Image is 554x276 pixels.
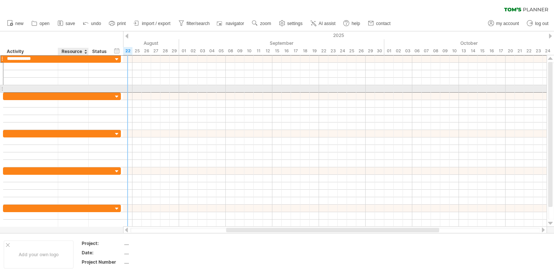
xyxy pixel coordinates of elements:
[300,47,310,55] div: Thursday, 18 September 2025
[535,21,548,26] span: log out
[525,19,551,28] a: log out
[82,240,123,246] div: Project:
[81,19,103,28] a: undo
[124,259,187,265] div: ....
[82,259,123,265] div: Project Number
[277,19,305,28] a: settings
[216,19,246,28] a: navigator
[244,47,254,55] div: Wednesday, 10 September 2025
[328,47,338,55] div: Tuesday, 23 September 2025
[179,47,188,55] div: Monday, 1 September 2025
[188,47,198,55] div: Tuesday, 2 September 2025
[515,47,524,55] div: Tuesday, 21 October 2025
[319,47,328,55] div: Monday, 22 September 2025
[250,19,273,28] a: zoom
[533,47,543,55] div: Thursday, 23 October 2025
[226,47,235,55] div: Monday, 8 September 2025
[319,21,335,26] span: AI assist
[198,47,207,55] div: Wednesday, 3 September 2025
[15,21,24,26] span: new
[132,47,142,55] div: Monday, 25 August 2025
[117,21,126,26] span: print
[5,19,26,28] a: new
[160,47,170,55] div: Thursday, 28 August 2025
[124,240,187,246] div: ....
[7,48,54,55] div: Activity
[263,47,272,55] div: Friday, 12 September 2025
[132,19,173,28] a: import / export
[487,47,496,55] div: Thursday, 16 October 2025
[187,21,210,26] span: filter/search
[394,47,403,55] div: Thursday, 2 October 2025
[459,47,468,55] div: Monday, 13 October 2025
[366,19,393,28] a: contact
[341,19,362,28] a: help
[282,47,291,55] div: Tuesday, 16 September 2025
[260,21,271,26] span: zoom
[40,21,50,26] span: open
[440,47,450,55] div: Thursday, 9 October 2025
[56,19,77,28] a: save
[254,47,263,55] div: Thursday, 11 September 2025
[478,47,487,55] div: Wednesday, 15 October 2025
[338,47,347,55] div: Wednesday, 24 September 2025
[384,47,394,55] div: Wednesday, 1 October 2025
[235,47,244,55] div: Tuesday, 9 September 2025
[356,47,366,55] div: Friday, 26 September 2025
[272,47,282,55] div: Monday, 15 September 2025
[287,21,303,26] span: settings
[375,47,384,55] div: Tuesday, 30 September 2025
[62,48,84,55] div: Resource
[496,47,506,55] div: Friday, 17 October 2025
[351,21,360,26] span: help
[412,47,422,55] div: Monday, 6 October 2025
[431,47,440,55] div: Wednesday, 8 October 2025
[142,21,170,26] span: import / export
[207,47,216,55] div: Thursday, 4 September 2025
[142,47,151,55] div: Tuesday, 26 August 2025
[176,19,212,28] a: filter/search
[496,21,519,26] span: my account
[486,19,521,28] a: my account
[450,47,459,55] div: Friday, 10 October 2025
[403,47,412,55] div: Friday, 3 October 2025
[543,47,552,55] div: Friday, 24 October 2025
[151,47,160,55] div: Wednesday, 27 August 2025
[91,21,101,26] span: undo
[123,47,132,55] div: Friday, 22 August 2025
[524,47,533,55] div: Wednesday, 22 October 2025
[29,19,52,28] a: open
[4,241,73,269] div: Add your own logo
[216,47,226,55] div: Friday, 5 September 2025
[226,21,244,26] span: navigator
[309,19,338,28] a: AI assist
[347,47,356,55] div: Thursday, 25 September 2025
[366,47,375,55] div: Monday, 29 September 2025
[310,47,319,55] div: Friday, 19 September 2025
[170,47,179,55] div: Friday, 29 August 2025
[124,249,187,256] div: ....
[376,21,391,26] span: contact
[468,47,478,55] div: Tuesday, 14 October 2025
[179,39,384,47] div: September 2025
[66,21,75,26] span: save
[422,47,431,55] div: Tuesday, 7 October 2025
[291,47,300,55] div: Wednesday, 17 September 2025
[107,19,128,28] a: print
[82,249,123,256] div: Date:
[506,47,515,55] div: Monday, 20 October 2025
[92,48,109,55] div: Status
